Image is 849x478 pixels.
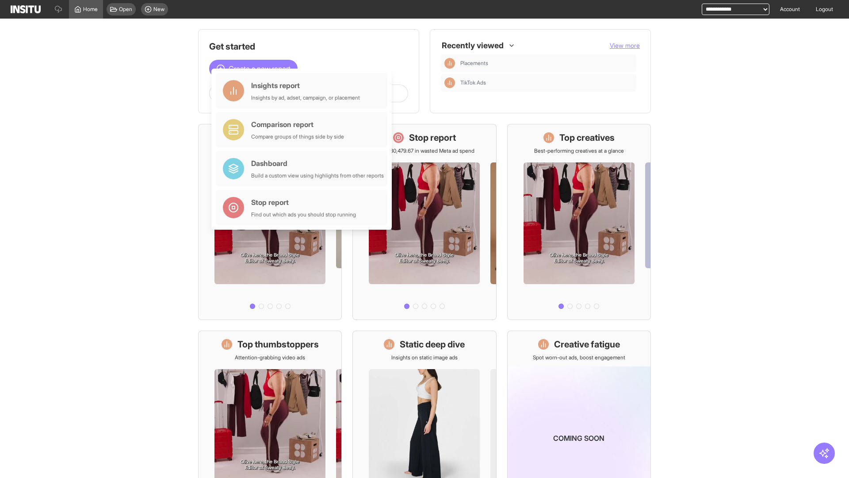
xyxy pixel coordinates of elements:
[235,354,305,361] p: Attention-grabbing video ads
[83,6,98,13] span: Home
[352,124,496,320] a: Stop reportSave £30,479.67 in wasted Meta ad spend
[610,42,640,49] span: View more
[559,131,615,144] h1: Top creatives
[251,94,360,101] div: Insights by ad, adset, campaign, or placement
[251,158,384,169] div: Dashboard
[251,172,384,179] div: Build a custom view using highlights from other reports
[198,124,342,320] a: What's live nowSee all active ads instantly
[460,79,633,86] span: TikTok Ads
[251,119,344,130] div: Comparison report
[209,40,408,53] h1: Get started
[391,354,458,361] p: Insights on static image ads
[444,77,455,88] div: Insights
[251,80,360,91] div: Insights report
[119,6,132,13] span: Open
[460,79,486,86] span: TikTok Ads
[460,60,633,67] span: Placements
[251,211,356,218] div: Find out which ads you should stop running
[237,338,319,351] h1: Top thumbstoppers
[229,63,291,74] span: Create a new report
[610,41,640,50] button: View more
[374,147,474,154] p: Save £30,479.67 in wasted Meta ad spend
[444,58,455,69] div: Insights
[251,133,344,140] div: Compare groups of things side by side
[409,131,456,144] h1: Stop report
[209,60,298,77] button: Create a new report
[153,6,164,13] span: New
[11,5,41,13] img: Logo
[507,124,651,320] a: Top creativesBest-performing creatives at a glance
[251,197,356,208] div: Stop report
[400,338,465,351] h1: Static deep dive
[534,147,624,154] p: Best-performing creatives at a glance
[460,60,488,67] span: Placements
